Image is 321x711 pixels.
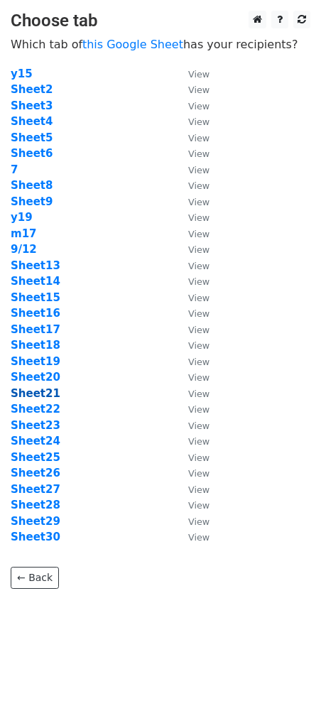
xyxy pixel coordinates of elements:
[174,323,210,336] a: View
[11,531,60,543] strong: Sheet30
[11,195,53,208] strong: Sheet9
[11,179,53,192] strong: Sheet8
[188,325,210,335] small: View
[188,452,210,463] small: View
[174,163,210,176] a: View
[11,227,37,240] a: m17
[11,211,33,224] a: y19
[174,531,210,543] a: View
[11,163,18,176] a: 7
[174,371,210,384] a: View
[188,293,210,303] small: View
[188,101,210,112] small: View
[188,229,210,239] small: View
[11,451,60,464] a: Sheet25
[250,643,321,711] iframe: Chat Widget
[11,323,60,336] a: Sheet17
[174,67,210,80] a: View
[188,372,210,383] small: View
[174,483,210,496] a: View
[188,420,210,431] small: View
[11,67,33,80] a: y15
[11,567,59,589] a: ← Back
[174,435,210,447] a: View
[174,83,210,96] a: View
[188,484,210,495] small: View
[188,165,210,175] small: View
[188,468,210,479] small: View
[188,261,210,271] small: View
[11,147,53,160] a: Sheet6
[82,38,183,51] a: this Google Sheet
[188,148,210,159] small: View
[11,483,60,496] a: Sheet27
[188,244,210,255] small: View
[174,387,210,400] a: View
[11,131,53,144] a: Sheet5
[11,435,60,447] strong: Sheet24
[174,243,210,256] a: View
[174,195,210,208] a: View
[11,355,60,368] a: Sheet19
[174,259,210,272] a: View
[174,131,210,144] a: View
[11,275,60,288] a: Sheet14
[174,419,210,432] a: View
[11,307,60,320] a: Sheet16
[188,85,210,95] small: View
[11,83,53,96] a: Sheet2
[11,515,60,528] a: Sheet29
[174,227,210,240] a: View
[174,451,210,464] a: View
[188,500,210,511] small: View
[11,499,60,511] a: Sheet28
[11,371,60,384] a: Sheet20
[174,467,210,479] a: View
[11,99,53,112] a: Sheet3
[188,212,210,223] small: View
[174,211,210,224] a: View
[188,276,210,287] small: View
[174,499,210,511] a: View
[188,389,210,399] small: View
[11,115,53,128] a: Sheet4
[11,11,310,31] h3: Choose tab
[188,69,210,80] small: View
[174,179,210,192] a: View
[188,516,210,527] small: View
[188,133,210,143] small: View
[11,243,37,256] strong: 9/12
[174,147,210,160] a: View
[174,339,210,352] a: View
[11,339,60,352] a: Sheet18
[174,115,210,128] a: View
[188,308,210,319] small: View
[188,436,210,447] small: View
[188,532,210,543] small: View
[174,403,210,416] a: View
[11,467,60,479] a: Sheet26
[11,419,60,432] strong: Sheet23
[11,403,60,416] strong: Sheet22
[188,357,210,367] small: View
[11,387,60,400] a: Sheet21
[174,99,210,112] a: View
[11,259,60,272] strong: Sheet13
[188,404,210,415] small: View
[188,180,210,191] small: View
